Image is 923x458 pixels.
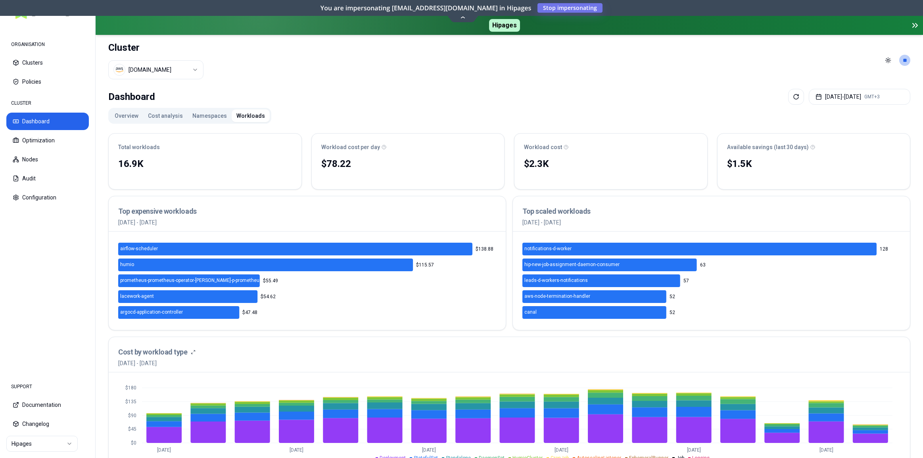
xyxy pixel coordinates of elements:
[143,109,188,122] button: Cost analysis
[128,413,136,418] tspan: $90
[422,447,436,453] tspan: [DATE]
[524,143,698,151] div: Workload cost
[6,189,89,206] button: Configuration
[118,347,188,358] h3: Cost by workload type
[6,415,89,433] button: Changelog
[864,94,880,100] span: GMT+3
[131,440,136,446] tspan: $0
[6,396,89,414] button: Documentation
[108,89,155,105] div: Dashboard
[6,54,89,71] button: Clusters
[819,447,833,453] tspan: [DATE]
[118,143,292,151] div: Total workloads
[128,426,136,432] tspan: $45
[115,66,123,74] img: aws
[157,447,171,453] tspan: [DATE]
[321,157,495,170] div: $78.22
[6,170,89,187] button: Audit
[118,157,292,170] div: 16.9K
[555,447,568,453] tspan: [DATE]
[6,379,89,395] div: SUPPORT
[232,109,270,122] button: Workloads
[321,143,495,151] div: Workload cost per day
[6,36,89,52] div: ORGANISATION
[110,109,143,122] button: Overview
[522,218,900,226] p: [DATE] - [DATE]
[108,60,203,79] button: Select a value
[727,143,901,151] div: Available savings (last 30 days)
[809,89,910,105] button: [DATE]-[DATE]GMT+3
[118,206,496,217] h3: Top expensive workloads
[727,157,901,170] div: $1.5K
[290,447,303,453] tspan: [DATE]
[489,19,520,32] span: Hipages
[6,73,89,90] button: Policies
[687,447,701,453] tspan: [DATE]
[125,385,136,391] tspan: $180
[6,132,89,149] button: Optimization
[524,157,698,170] div: $2.3K
[6,113,89,130] button: Dashboard
[6,95,89,111] div: CLUSTER
[6,151,89,168] button: Nodes
[522,206,900,217] h3: Top scaled workloads
[118,218,496,226] p: [DATE] - [DATE]
[125,399,136,404] tspan: $135
[129,66,171,74] div: luke.kubernetes.hipagesgroup.com.au
[188,109,232,122] button: Namespaces
[118,359,196,367] span: [DATE] - [DATE]
[108,41,203,54] h1: Cluster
